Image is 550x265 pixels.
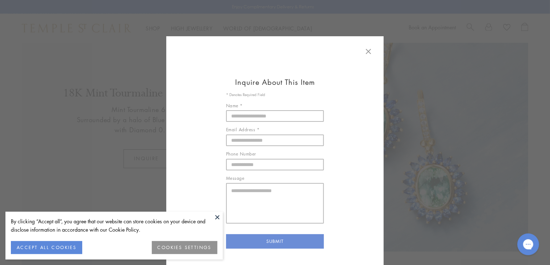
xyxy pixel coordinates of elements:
[226,92,324,98] p: * Denotes Required Field
[226,102,324,109] label: Name *
[226,234,324,249] button: SUBMIT
[11,241,82,254] button: ACCEPT ALL COOKIES
[11,217,217,234] div: By clicking “Accept all”, you agree that our website can store cookies on your device and disclos...
[226,175,324,182] label: Message
[177,78,373,86] h1: Inquire About This Item
[226,150,324,158] label: Phone Number
[226,126,324,133] label: Email Address *
[514,231,543,258] iframe: Gorgias live chat messenger
[152,241,217,254] button: COOKIES SETTINGS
